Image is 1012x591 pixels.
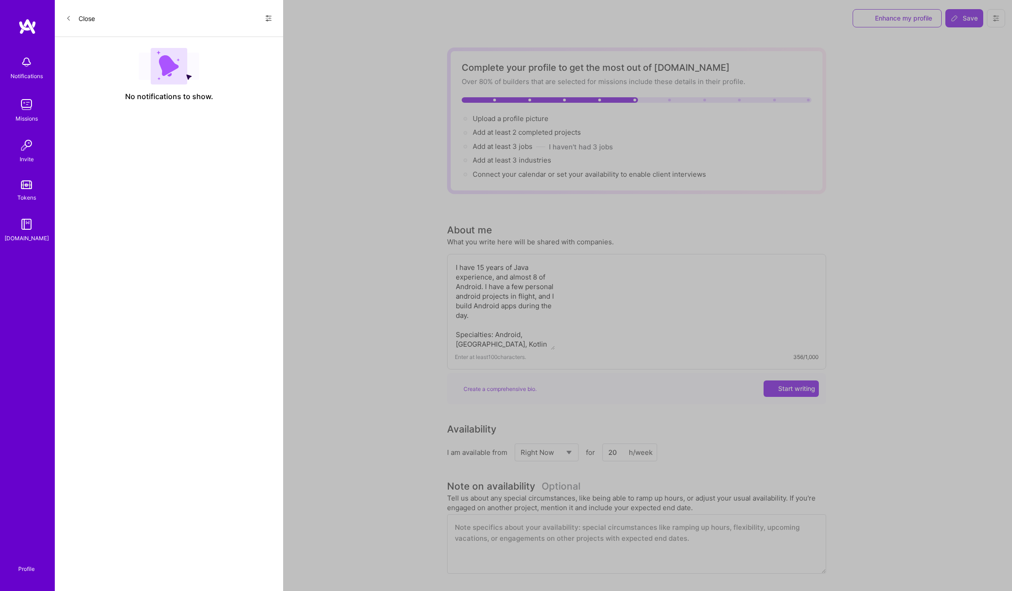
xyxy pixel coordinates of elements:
div: Tokens [17,193,36,202]
button: Close [66,11,95,26]
div: [DOMAIN_NAME] [5,233,49,243]
img: logo [18,18,37,35]
div: Notifications [11,71,43,81]
img: bell [17,53,36,71]
img: guide book [17,215,36,233]
img: empty [139,48,199,84]
img: tokens [21,180,32,189]
div: Invite [20,154,34,164]
img: teamwork [17,95,36,114]
span: No notifications to show. [125,92,213,101]
div: Missions [16,114,38,123]
img: Invite [17,136,36,154]
div: Profile [18,564,35,573]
